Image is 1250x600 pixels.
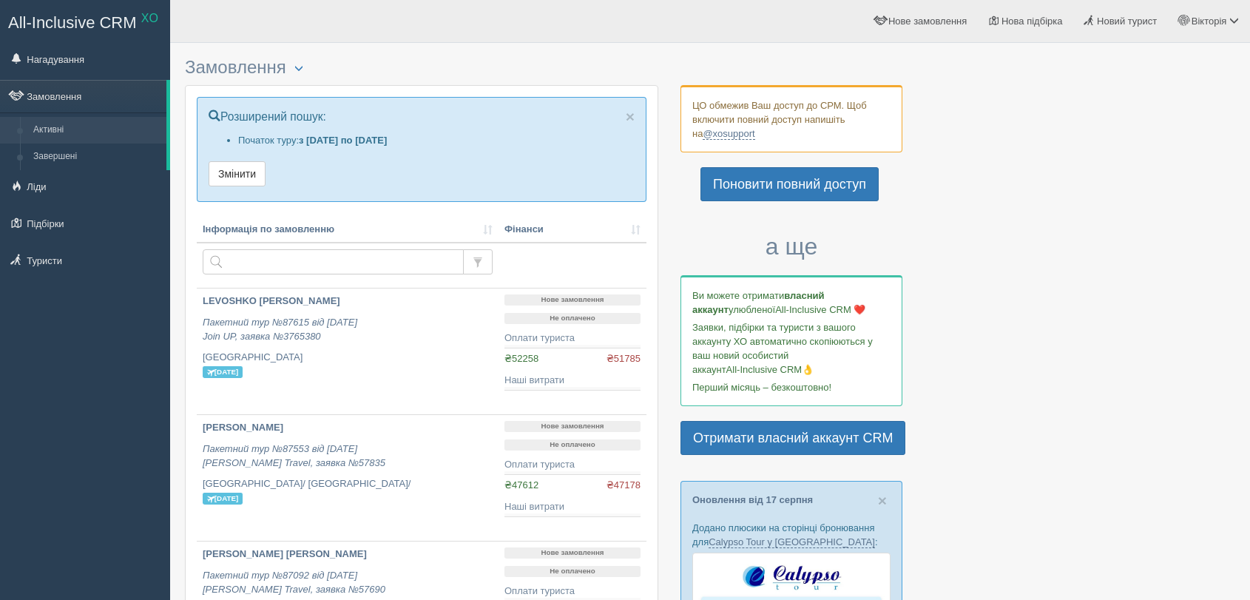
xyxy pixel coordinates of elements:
[504,294,641,306] p: Нове замовлення
[878,492,887,509] span: ×
[1001,16,1063,27] span: Нова підбірка
[607,479,641,493] span: ₴47178
[504,313,641,324] p: Не оплачено
[197,415,499,541] a: [PERSON_NAME] Пакетний тур №87553 від [DATE][PERSON_NAME] Travel, заявка №57835 [GEOGRAPHIC_DATA]...
[504,421,641,432] p: Нове замовлення
[203,493,243,505] span: [DATE]
[700,167,879,201] a: Поновити повний доступ
[504,500,641,514] div: Наші витрати
[726,364,814,375] span: All-Inclusive CRM👌
[504,353,538,364] span: ₴52258
[626,109,635,124] a: Close
[203,366,243,378] span: [DATE]
[504,439,641,451] p: Не оплачено
[504,374,641,388] div: Наші витрати
[203,570,385,595] i: Пакетний тур №87092 від [DATE] [PERSON_NAME] Travel, заявка №57690
[703,128,754,140] a: @xosupport
[185,58,658,78] h3: Замовлення
[8,13,137,32] span: All-Inclusive CRM
[209,109,635,126] p: Розширений пошук:
[504,458,641,472] div: Оплати туриста
[1097,16,1157,27] span: Новий турист
[203,223,493,237] a: Інформація по замовленню
[203,249,464,274] input: Пошук за номером замовлення, ПІБ або паспортом туриста
[203,351,493,378] p: [GEOGRAPHIC_DATA]
[680,234,902,260] h3: а ще
[878,493,887,508] button: Close
[504,331,641,345] div: Оплати туриста
[203,443,385,468] i: Пакетний тур №87553 від [DATE] [PERSON_NAME] Travel, заявка №57835
[626,108,635,125] span: ×
[692,380,891,394] p: Перший місяць – безкоштовно!
[504,223,641,237] a: Фінанси
[504,547,641,559] p: Нове замовлення
[238,133,635,147] li: Початок туру:
[680,85,902,152] div: ЦО обмежив Ваш доступ до СРМ. Щоб включити повний доступ напишіть на
[504,584,641,599] div: Оплати туриста
[709,536,875,548] a: Calypso Tour у [GEOGRAPHIC_DATA]
[203,295,340,306] b: LEVOSHKO [PERSON_NAME]
[692,290,825,315] b: власний аккаунт
[141,12,158,24] sup: XO
[692,521,891,549] p: Додано плюсики на сторінці бронювання для :
[680,421,905,455] a: Отримати власний аккаунт CRM
[1192,16,1227,27] span: Вікторія
[203,422,283,433] b: [PERSON_NAME]
[692,320,891,377] p: Заявки, підбірки та туристи з вашого аккаунту ХО автоматично скопіюються у ваш новий особистий ак...
[203,317,357,342] i: Пакетний тур №87615 від [DATE] Join UP, заявка №3765380
[27,144,166,170] a: Завершені
[692,494,813,505] a: Оновлення від 17 серпня
[888,16,967,27] span: Нове замовлення
[607,352,641,366] span: ₴51785
[692,289,891,317] p: Ви можете отримати улюбленої
[504,479,538,491] span: ₴47612
[197,289,499,414] a: LEVOSHKO [PERSON_NAME] Пакетний тур №87615 від [DATE]Join UP, заявка №3765380 [GEOGRAPHIC_DATA] [...
[1,1,169,41] a: All-Inclusive CRM XO
[209,161,266,186] button: Змінити
[27,117,166,144] a: Активні
[504,566,641,577] p: Не оплачено
[775,304,865,315] span: All-Inclusive CRM ❤️
[203,477,493,505] p: [GEOGRAPHIC_DATA]/ [GEOGRAPHIC_DATA]/
[203,548,367,559] b: [PERSON_NAME] [PERSON_NAME]
[299,135,387,146] b: з [DATE] по [DATE]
